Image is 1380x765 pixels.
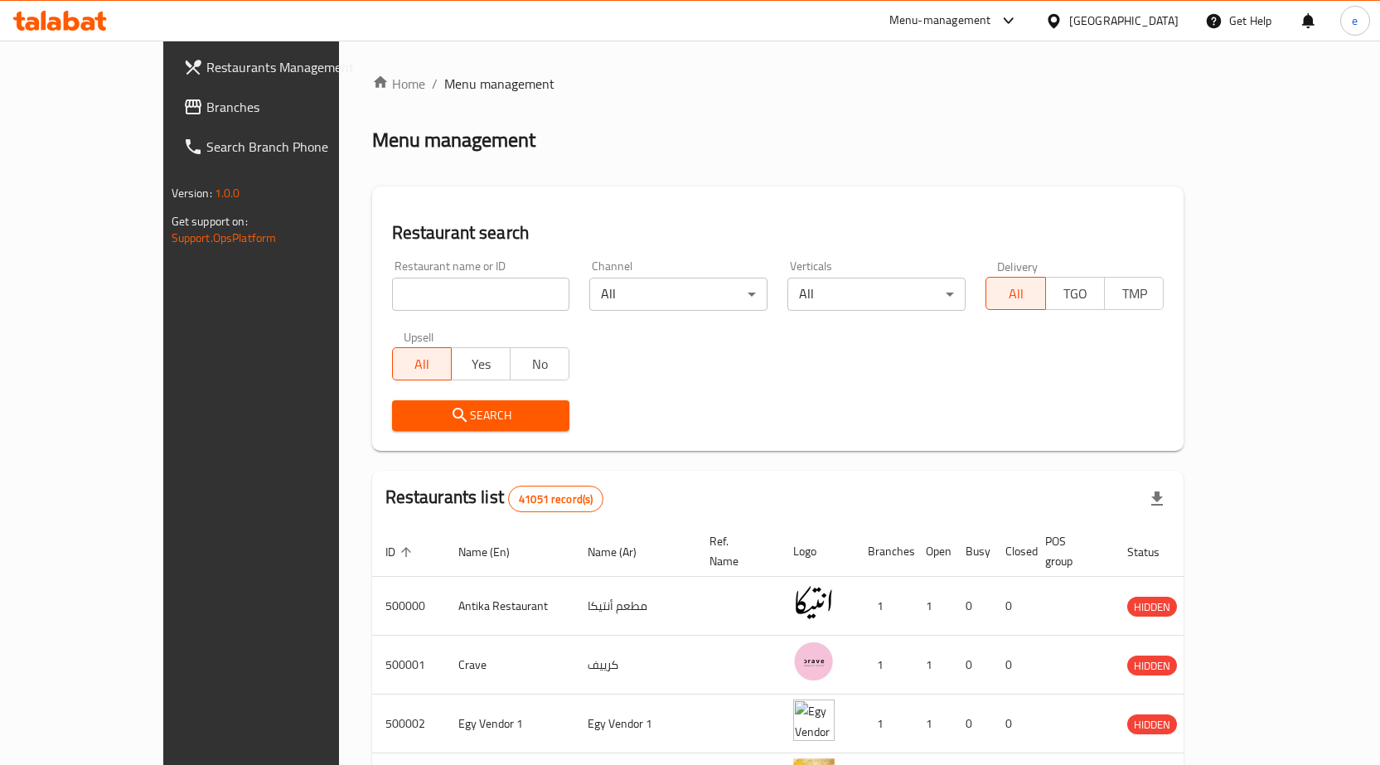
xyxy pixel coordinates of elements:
[1127,656,1177,675] span: HIDDEN
[1127,598,1177,617] span: HIDDEN
[458,352,504,376] span: Yes
[913,526,952,577] th: Open
[1045,277,1105,310] button: TGO
[172,182,212,204] span: Version:
[1069,12,1179,30] div: [GEOGRAPHIC_DATA]
[1127,714,1177,734] div: HIDDEN
[588,542,658,562] span: Name (Ar)
[574,577,696,636] td: مطعم أنتيكا
[574,636,696,695] td: كرييف
[404,331,434,342] label: Upsell
[385,542,417,562] span: ID
[405,405,557,426] span: Search
[206,137,380,157] span: Search Branch Phone
[913,636,952,695] td: 1
[1137,479,1177,519] div: Export file
[992,695,1032,753] td: 0
[451,347,511,380] button: Yes
[855,526,913,577] th: Branches
[170,127,394,167] a: Search Branch Phone
[508,486,603,512] div: Total records count
[445,577,574,636] td: Antika Restaurant
[952,577,992,636] td: 0
[392,400,570,431] button: Search
[170,87,394,127] a: Branches
[372,636,445,695] td: 500001
[372,74,1184,94] nav: breadcrumb
[985,277,1045,310] button: All
[1045,531,1094,571] span: POS group
[458,542,531,562] span: Name (En)
[889,11,991,31] div: Menu-management
[392,347,452,380] button: All
[952,695,992,753] td: 0
[215,182,240,204] span: 1.0.0
[372,74,425,94] a: Home
[392,220,1165,245] h2: Restaurant search
[1352,12,1358,30] span: e
[392,278,570,311] input: Search for restaurant name or ID..
[399,352,445,376] span: All
[170,47,394,87] a: Restaurants Management
[589,278,767,311] div: All
[780,526,855,577] th: Logo
[172,227,277,249] a: Support.OpsPlatform
[444,74,554,94] span: Menu management
[372,577,445,636] td: 500000
[992,577,1032,636] td: 0
[509,491,603,507] span: 41051 record(s)
[787,278,966,311] div: All
[1104,277,1164,310] button: TMP
[793,700,835,741] img: Egy Vendor 1
[1053,282,1098,306] span: TGO
[952,526,992,577] th: Busy
[445,695,574,753] td: Egy Vendor 1
[206,57,380,77] span: Restaurants Management
[372,695,445,753] td: 500002
[992,526,1032,577] th: Closed
[1127,542,1181,562] span: Status
[997,260,1039,272] label: Delivery
[709,531,760,571] span: Ref. Name
[510,347,569,380] button: No
[913,577,952,636] td: 1
[432,74,438,94] li: /
[793,641,835,682] img: Crave
[993,282,1039,306] span: All
[206,97,380,117] span: Branches
[1127,715,1177,734] span: HIDDEN
[855,577,913,636] td: 1
[574,695,696,753] td: Egy Vendor 1
[372,127,535,153] h2: Menu management
[992,636,1032,695] td: 0
[913,695,952,753] td: 1
[1127,656,1177,675] div: HIDDEN
[445,636,574,695] td: Crave
[855,636,913,695] td: 1
[793,582,835,623] img: Antika Restaurant
[385,485,604,512] h2: Restaurants list
[952,636,992,695] td: 0
[517,352,563,376] span: No
[855,695,913,753] td: 1
[1111,282,1157,306] span: TMP
[172,211,248,232] span: Get support on:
